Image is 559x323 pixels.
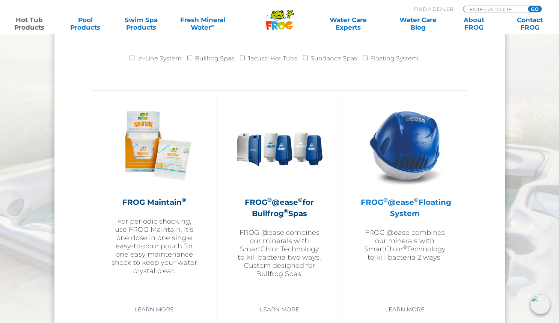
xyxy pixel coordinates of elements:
a: Swim SpaProducts [119,16,163,31]
label: Floating System [370,51,418,66]
img: hot-tub-product-atease-system-300x300.png [361,102,448,189]
a: Water CareExperts [313,16,383,31]
label: In-Line System [137,51,182,66]
h2: FROG @ease for Bullfrog Spas [236,196,323,219]
h2: FROG @ease Floating System [361,196,448,219]
p: FROG @ease combines our minerals with SmartChlor Technology to kill bacteria 2 ways. [361,228,448,261]
img: Frog_Maintain_Hero-2-v2-300x300.png [111,102,198,189]
a: Hot TubProducts [8,16,51,31]
input: GO [528,6,541,12]
a: FROG®@ease®Floating SystemFROG @ease combines our minerals with SmartChlor®Technology to kill bac... [361,102,448,297]
a: Fresh MineralWater∞ [175,16,230,31]
a: FROG Maintain®For periodic shocking, use FROG Maintain, it’s one dose in one single easy-to-pour ... [111,102,198,297]
sup: ® [414,196,419,203]
input: Zip Code Form [469,6,520,12]
a: PoolProducts [63,16,107,31]
label: Bullfrog Spas [195,51,234,66]
p: Find A Dealer [414,6,453,12]
a: Learn More [126,302,182,316]
a: Water CareBlog [396,16,440,31]
sup: ® [298,196,303,203]
sup: ® [182,196,186,203]
a: AboutFROG [452,16,496,31]
sup: ∞ [211,23,214,29]
sup: ® [267,196,272,203]
p: For periodic shocking, use FROG Maintain, it’s one dose in one single easy-to-pour pouch for one ... [111,217,198,275]
a: Learn More [251,302,307,316]
a: ContactFROG [508,16,551,31]
sup: ® [402,243,407,249]
img: bullfrog-product-hero-300x300.png [236,102,323,189]
p: FROG @ease combines our minerals with SmartChlor Technology to kill bacteria two ways. Custom des... [236,228,323,278]
a: FROG®@ease®for Bullfrog®SpasFROG @ease combines our minerals with SmartChlor Technology to kill b... [236,102,323,297]
label: Jacuzzi Hot Tubs [247,51,297,66]
img: openIcon [530,294,550,314]
a: Learn More [376,302,433,316]
label: Sundance Spas [310,51,357,66]
sup: ® [283,207,288,214]
sup: ® [383,196,388,203]
h2: FROG Maintain [111,196,198,207]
